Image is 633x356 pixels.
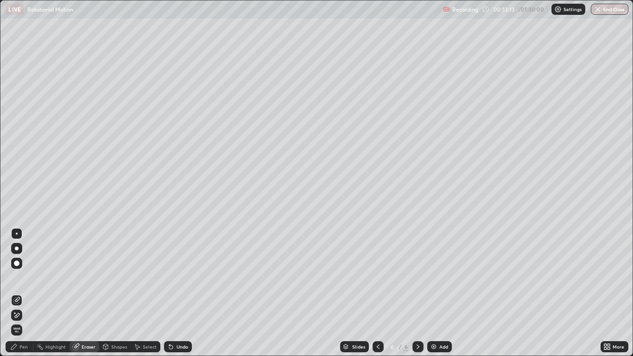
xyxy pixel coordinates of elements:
[27,6,73,13] p: Rotational Motion
[452,6,478,13] p: Recording
[594,6,601,13] img: end-class-cross
[352,344,365,349] div: Slides
[563,7,582,12] p: Settings
[12,327,22,333] span: Erase all
[403,343,409,351] div: 6
[111,344,127,349] div: Shapes
[613,344,624,349] div: More
[8,6,21,13] p: LIVE
[177,344,188,349] div: Undo
[554,6,562,13] img: class-settings-icons
[443,6,450,13] img: recording.375f2c34.svg
[591,4,628,15] button: End Class
[399,344,401,350] div: /
[143,344,157,349] div: Select
[45,344,66,349] div: Highlight
[387,344,397,350] div: 6
[82,344,95,349] div: Eraser
[19,344,28,349] div: Pen
[439,344,448,349] div: Add
[430,343,437,350] img: add-slide-button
